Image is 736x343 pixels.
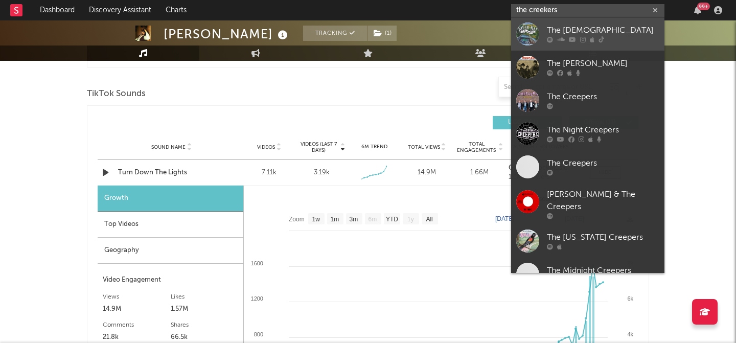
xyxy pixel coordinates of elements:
[331,216,339,223] text: 1m
[511,117,664,150] a: The Night Creepers
[547,91,659,103] div: The Creepers
[547,232,659,244] div: The [US_STATE] Creepers
[98,186,243,212] div: Growth
[547,124,659,136] div: The Night Creepers
[456,168,503,178] div: 1.66M
[171,291,239,303] div: Likes
[408,144,440,150] span: Total Views
[171,303,239,315] div: 1.57M
[298,141,339,153] span: Videos (last 7 days)
[367,26,397,41] button: (1)
[386,216,398,223] text: YTD
[511,4,664,17] input: Search for artists
[511,224,664,258] a: The [US_STATE] Creepers
[98,238,243,264] div: Geography
[98,212,243,238] div: Top Videos
[547,58,659,70] div: The [PERSON_NAME]
[245,168,293,178] div: 7.11k
[547,157,659,170] div: The Creepers
[151,144,186,150] span: Sound Name
[407,216,414,223] text: 1y
[547,189,659,213] div: [PERSON_NAME] & The Creepers
[694,6,701,14] button: 99+
[511,150,664,184] a: The Creepers
[697,3,710,10] div: 99 +
[164,26,290,42] div: [PERSON_NAME]
[547,25,659,37] div: The [DEMOGRAPHIC_DATA]
[493,116,562,129] button: UGC(201)
[511,258,664,291] a: The Midnight Creepers
[509,165,567,171] strong: GavinAdcockMusic
[499,83,607,92] input: Search by song name or URL
[367,26,397,41] span: ( 1 )
[511,184,664,224] a: [PERSON_NAME] & The Creepers
[103,291,171,303] div: Views
[511,17,664,51] a: The [DEMOGRAPHIC_DATA]
[103,274,238,286] div: Video Engagement
[456,141,497,153] span: Total Engagements
[118,168,225,178] a: Turn Down The Lights
[103,319,171,331] div: Comments
[627,331,633,337] text: 4k
[426,216,432,223] text: All
[314,168,330,178] div: 3.19k
[547,265,659,277] div: The Midnight Creepers
[495,215,515,222] text: [DATE]
[257,144,275,150] span: Videos
[369,216,377,223] text: 6m
[289,216,305,223] text: Zoom
[312,216,320,223] text: 1w
[511,84,664,117] a: The Creepers
[509,174,580,181] div: 1.3M followers
[350,216,358,223] text: 3m
[627,295,633,302] text: 6k
[171,319,239,331] div: Shares
[254,331,263,337] text: 800
[499,120,546,126] span: UGC ( 201 )
[251,260,263,266] text: 1600
[403,168,451,178] div: 14.9M
[303,26,367,41] button: Tracking
[509,165,580,172] a: GavinAdcockMusic
[511,51,664,84] a: The [PERSON_NAME]
[251,295,263,302] text: 1200
[351,143,398,151] div: 6M Trend
[103,303,171,315] div: 14.9M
